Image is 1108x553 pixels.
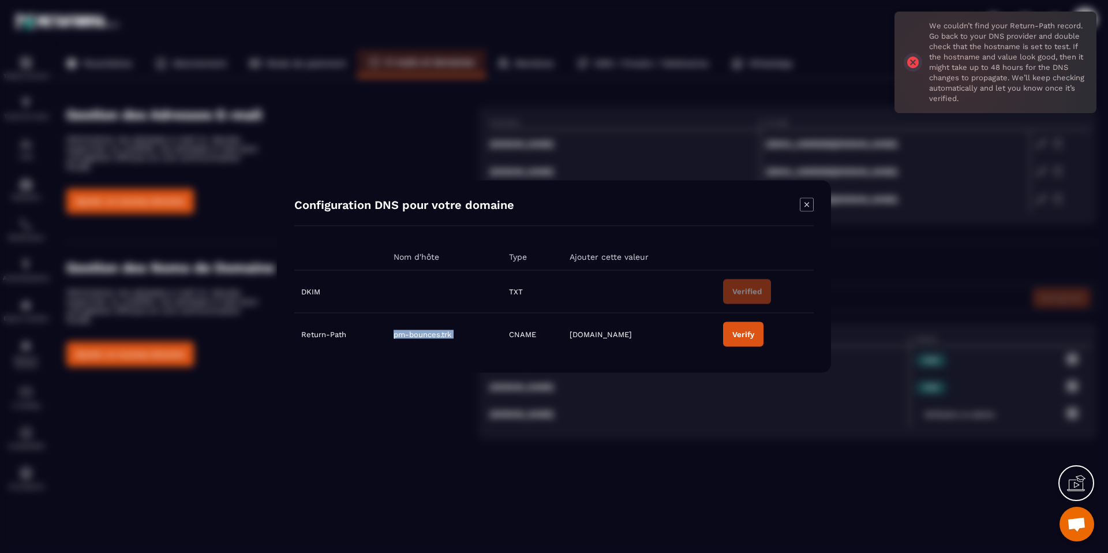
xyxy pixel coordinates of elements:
td: Return-Path [294,313,387,356]
a: Ouvrir le chat [1060,507,1094,541]
td: DKIM [294,270,387,313]
button: Verify [723,322,763,347]
h4: Configuration DNS pour votre domaine [294,198,514,214]
th: Type [502,244,563,271]
td: CNAME [502,313,563,356]
td: TXT [502,270,563,313]
span: pm-bounces.trk [394,330,451,339]
th: Nom d'hôte [387,244,502,271]
div: Verify [732,330,754,339]
button: Verified [723,279,771,304]
div: Verified [732,287,762,296]
th: Ajouter cette valeur [563,244,716,271]
span: [DOMAIN_NAME] [570,330,632,339]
